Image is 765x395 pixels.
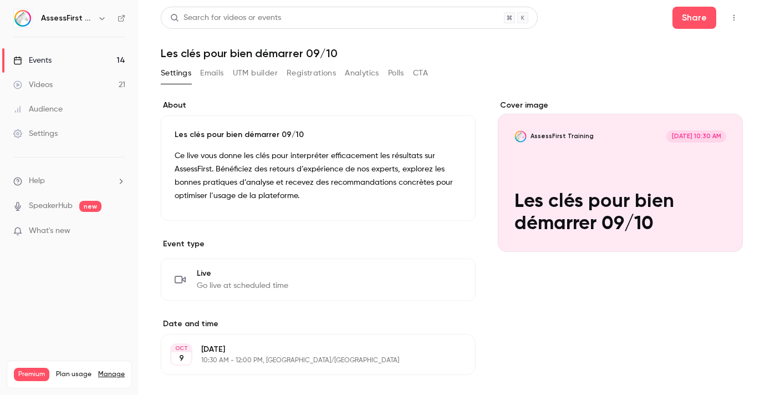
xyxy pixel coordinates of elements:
p: 9 [179,353,184,364]
div: Events [13,55,52,66]
p: Les clés pour bien démarrer 09/10 [175,129,462,140]
div: Videos [13,79,53,90]
label: About [161,100,476,111]
p: [DATE] [201,344,417,355]
button: Polls [388,64,404,82]
div: Audience [13,104,63,115]
span: Help [29,175,45,187]
span: What's new [29,225,70,237]
button: Settings [161,64,191,82]
button: Analytics [345,64,379,82]
button: Emails [200,64,223,82]
iframe: Noticeable Trigger [112,226,125,236]
p: Ce live vous donne les clés pour interpréter efficacement les résultats sur AssessFirst. Bénéfici... [175,149,462,202]
h1: Les clés pour bien démarrer 09/10 [161,47,743,60]
p: Event type [161,239,476,250]
img: AssessFirst Training [14,9,32,27]
a: Manage [98,370,125,379]
button: UTM builder [233,64,278,82]
a: SpeakerHub [29,200,73,212]
section: Cover image [498,100,743,252]
span: Live [197,268,288,279]
span: new [79,201,101,212]
div: Search for videos or events [170,12,281,24]
label: Date and time [161,318,476,330]
button: Share [672,7,716,29]
button: CTA [413,64,428,82]
span: Plan usage [56,370,91,379]
button: Registrations [287,64,336,82]
span: Premium [14,368,49,381]
h6: AssessFirst Training [41,13,93,24]
div: Settings [13,128,58,139]
p: 10:30 AM - 12:00 PM, [GEOGRAPHIC_DATA]/[GEOGRAPHIC_DATA] [201,356,417,365]
span: Go live at scheduled time [197,280,288,291]
label: Cover image [498,100,743,111]
div: OCT [171,345,191,352]
li: help-dropdown-opener [13,175,125,187]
